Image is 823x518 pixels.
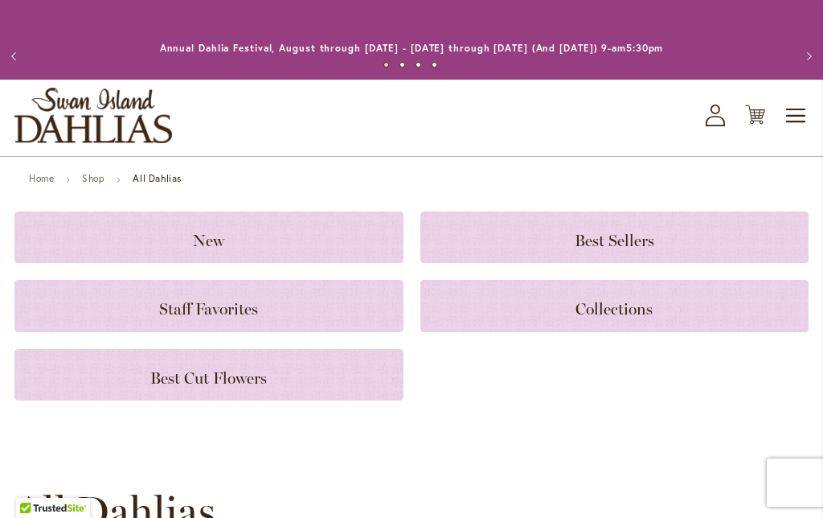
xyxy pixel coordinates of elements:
a: Best Sellers [420,212,809,263]
span: New [193,231,224,250]
button: Next [791,40,823,72]
a: Home [29,172,54,184]
span: Collections [575,299,653,319]
span: Best Sellers [575,231,654,250]
iframe: Launch Accessibility Center [12,461,57,506]
button: 1 of 4 [383,62,389,68]
a: store logo [14,88,172,143]
span: Staff Favorites [159,299,258,319]
button: 4 of 4 [432,62,437,68]
button: 3 of 4 [416,62,421,68]
a: Best Cut Flowers [14,349,403,401]
a: Collections [420,280,809,331]
strong: All Dahlias [133,172,182,184]
a: Annual Dahlia Festival, August through [DATE] - [DATE] through [DATE] (And [DATE]) 9-am5:30pm [160,42,664,54]
a: Shop [82,172,104,184]
a: Staff Favorites [14,280,403,331]
a: New [14,212,403,263]
span: Best Cut Flowers [150,368,267,388]
button: 2 of 4 [399,62,405,68]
